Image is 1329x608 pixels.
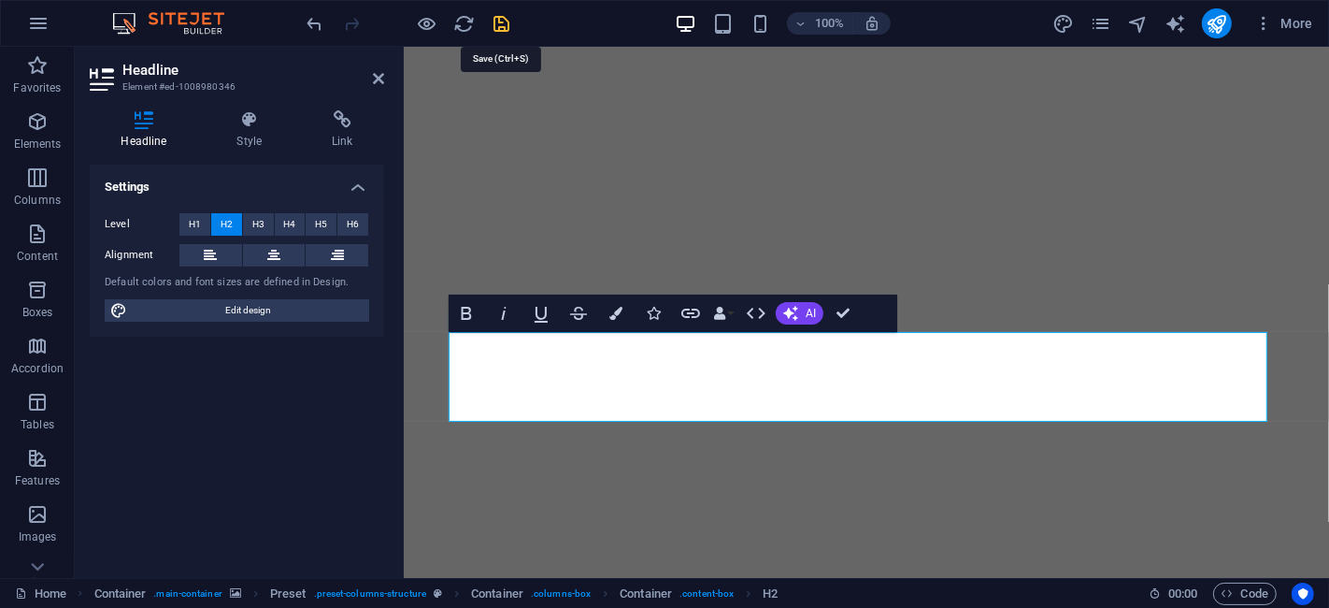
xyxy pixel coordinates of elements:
[486,295,522,332] button: Italic (Ctrl+I)
[301,110,384,150] h4: Link
[1052,13,1074,35] i: Design (Ctrl+Alt+Y)
[1090,12,1112,35] button: pages
[434,588,442,599] i: This element is a customizable preset
[1168,583,1197,605] span: 00 00
[105,275,369,291] div: Default colors and font sizes are defined in Design.
[454,13,476,35] i: Reload page
[179,213,210,236] button: H1
[305,13,326,35] i: Undo: Delete HTML (Ctrl+Z)
[1206,13,1227,35] i: Publish
[11,361,64,376] p: Accordion
[1181,586,1184,601] span: :
[1247,8,1321,38] button: More
[1127,12,1150,35] button: navigator
[471,583,523,605] span: Click to select. Double-click to edit
[304,12,326,35] button: undo
[105,213,179,236] label: Level
[806,308,816,319] span: AI
[1165,12,1187,35] button: text_generator
[90,110,206,150] h4: Headline
[15,583,66,605] a: Click to cancel selection. Double-click to open Pages
[620,583,672,605] span: Click to select. Double-click to edit
[314,583,426,605] span: . preset-columns-structure
[252,213,264,236] span: H3
[275,213,306,236] button: H4
[449,295,484,332] button: Bold (Ctrl+B)
[347,213,359,236] span: H6
[636,295,671,332] button: Icons
[815,12,845,35] h6: 100%
[1222,583,1268,605] span: Code
[105,244,179,267] label: Alignment
[221,213,233,236] span: H2
[776,302,823,325] button: AI
[19,529,57,544] p: Images
[153,583,221,605] span: . main-container
[243,213,274,236] button: H3
[283,213,295,236] span: H4
[14,193,61,208] p: Columns
[17,249,58,264] p: Content
[1127,13,1149,35] i: Navigator
[133,299,364,322] span: Edit design
[189,213,201,236] span: H1
[523,295,559,332] button: Underline (Ctrl+U)
[787,12,853,35] button: 100%
[864,15,880,32] i: On resize automatically adjust zoom level to fit chosen device.
[211,213,242,236] button: H2
[679,583,734,605] span: . content-box
[107,12,248,35] img: Editor Logo
[90,165,384,198] h4: Settings
[738,295,774,332] button: HTML
[673,295,708,332] button: Link
[561,295,596,332] button: Strikethrough
[270,583,307,605] span: Click to select. Double-click to edit
[531,583,591,605] span: . columns-box
[1202,8,1232,38] button: publish
[94,583,147,605] span: Click to select. Double-click to edit
[230,588,241,599] i: This element contains a background
[1052,12,1075,35] button: design
[763,583,778,605] span: Click to select. Double-click to edit
[13,80,61,95] p: Favorites
[15,473,60,488] p: Features
[710,295,736,332] button: Data Bindings
[1149,583,1198,605] h6: Session time
[1165,13,1186,35] i: AI Writer
[1292,583,1314,605] button: Usercentrics
[491,12,513,35] button: save
[122,79,347,95] h3: Element #ed-1008980346
[306,213,336,236] button: H5
[825,295,861,332] button: Confirm (Ctrl+⏎)
[122,62,384,79] h2: Headline
[315,213,327,236] span: H5
[1090,13,1111,35] i: Pages (Ctrl+Alt+S)
[94,583,779,605] nav: breadcrumb
[598,295,634,332] button: Colors
[22,305,53,320] p: Boxes
[14,137,62,152] p: Elements
[1254,14,1313,33] span: More
[453,12,476,35] button: reload
[337,213,368,236] button: H6
[206,110,301,150] h4: Style
[416,12,438,35] button: Click here to leave preview mode and continue editing
[1213,583,1277,605] button: Code
[105,299,369,322] button: Edit design
[21,417,54,432] p: Tables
